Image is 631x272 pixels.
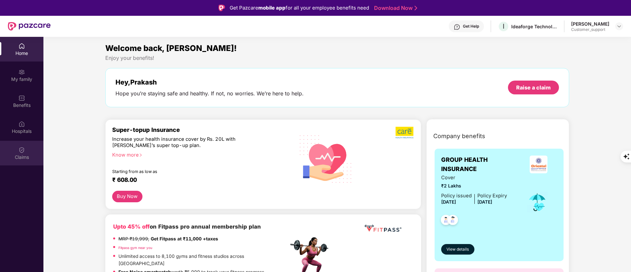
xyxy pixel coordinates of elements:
div: Get Pazcare for all your employee benefits need [230,4,369,12]
span: I [503,22,504,30]
strong: mobile app [258,5,286,11]
img: Logo [218,5,225,11]
div: [PERSON_NAME] [571,21,609,27]
div: Ideaforge Technology Ltd [511,23,557,30]
img: svg+xml;base64,PHN2ZyBpZD0iSGVscC0zMngzMiIgeG1sbnM9Imh0dHA6Ly93d3cudzMub3JnLzIwMDAvc3ZnIiB3aWR0aD... [454,24,460,30]
div: Get Help [463,24,479,29]
img: Stroke [415,5,417,12]
img: New Pazcare Logo [8,22,51,31]
img: svg+xml;base64,PHN2ZyBpZD0iRHJvcGRvd24tMzJ4MzIiIHhtbG5zPSJodHRwOi8vd3d3LnczLm9yZy8yMDAwL3N2ZyIgd2... [617,24,622,29]
div: Customer_support [571,27,609,32]
a: Download Now [374,5,415,12]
